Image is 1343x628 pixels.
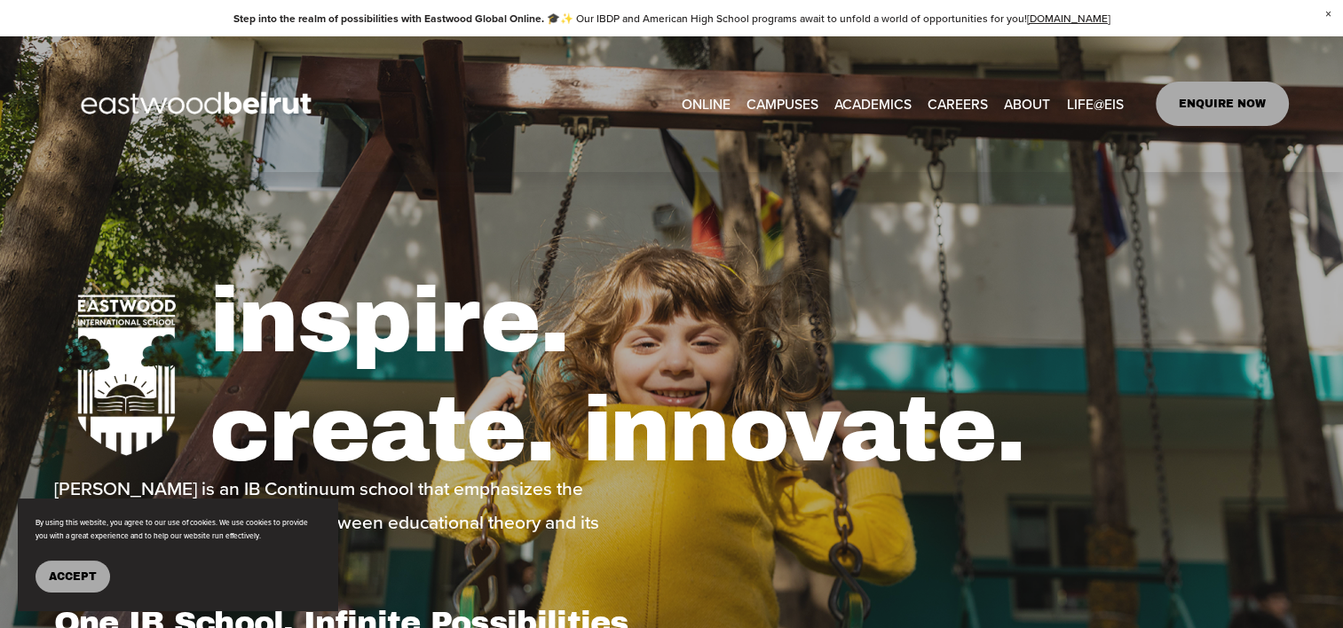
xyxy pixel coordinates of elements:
[834,90,912,118] a: folder dropdown
[1027,11,1110,26] a: [DOMAIN_NAME]
[1156,82,1290,126] a: ENQUIRE NOW
[1066,90,1123,118] a: folder dropdown
[36,561,110,593] button: Accept
[54,59,344,150] img: EastwoodIS Global Site
[54,472,667,573] p: [PERSON_NAME] is an IB Continuum school that emphasizes the importance of bridging the gap betwee...
[36,516,320,543] p: By using this website, you agree to our use of cookies. We use cookies to provide you with a grea...
[747,91,818,116] span: CAMPUSES
[209,267,1290,486] h1: inspire. create. innovate.
[834,91,912,116] span: ACADEMICS
[682,90,731,118] a: ONLINE
[1004,91,1050,116] span: ABOUT
[18,498,337,610] section: Cookie banner
[928,90,988,118] a: CAREERS
[747,90,818,118] a: folder dropdown
[1004,90,1050,118] a: folder dropdown
[49,570,97,583] span: Accept
[1066,91,1123,116] span: LIFE@EIS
